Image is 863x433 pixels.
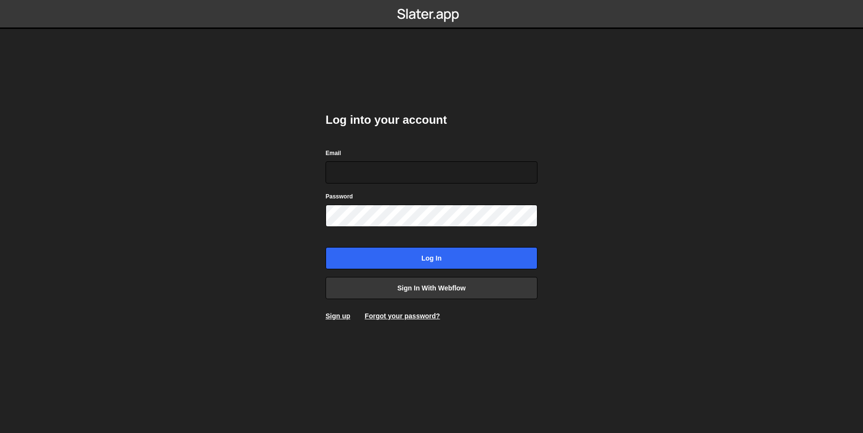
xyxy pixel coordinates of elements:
label: Email [326,148,341,158]
h2: Log into your account [326,112,537,128]
a: Forgot your password? [365,312,440,320]
a: Sign in with Webflow [326,277,537,299]
input: Log in [326,247,537,269]
label: Password [326,192,353,201]
a: Sign up [326,312,350,320]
